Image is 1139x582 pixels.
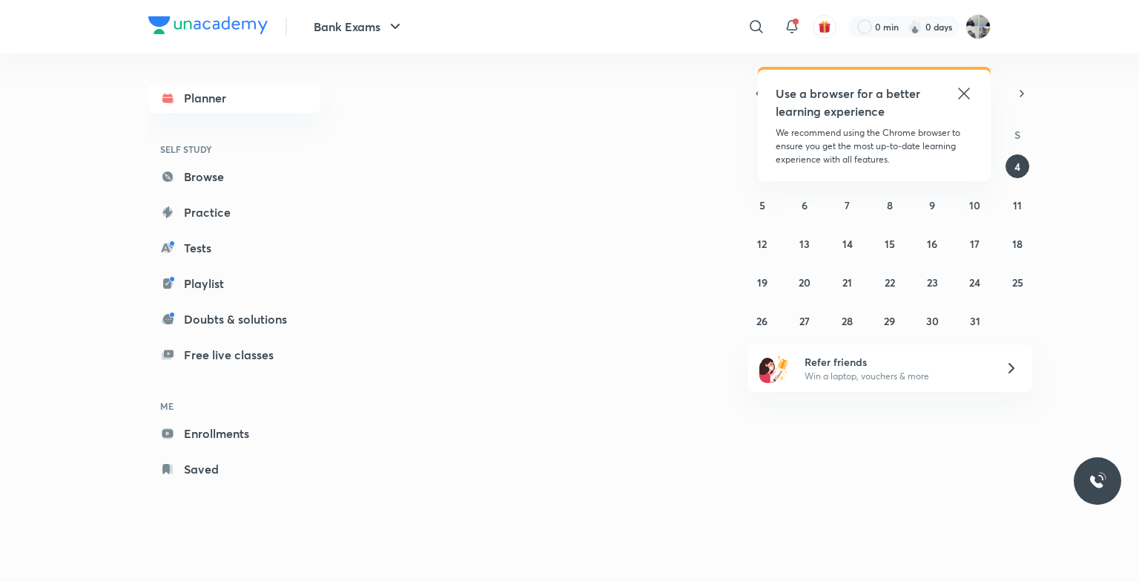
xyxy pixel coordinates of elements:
[885,237,895,251] abbr: October 15, 2025
[969,198,980,212] abbr: October 10, 2025
[836,309,859,333] button: October 28, 2025
[799,237,810,251] abbr: October 13, 2025
[929,198,935,212] abbr: October 9, 2025
[836,193,859,217] button: October 7, 2025
[148,393,320,419] h6: ME
[1006,193,1029,217] button: October 11, 2025
[920,193,944,217] button: October 9, 2025
[750,232,774,255] button: October 12, 2025
[148,454,320,484] a: Saved
[148,83,320,113] a: Planner
[920,309,944,333] button: October 30, 2025
[148,16,268,38] a: Company Logo
[884,314,895,328] abbr: October 29, 2025
[750,270,774,294] button: October 19, 2025
[836,270,859,294] button: October 21, 2025
[1006,154,1029,178] button: October 4, 2025
[845,198,850,212] abbr: October 7, 2025
[927,275,938,290] abbr: October 23, 2025
[969,275,980,290] abbr: October 24, 2025
[1089,472,1106,490] img: ttu
[759,353,789,383] img: referral
[878,193,902,217] button: October 8, 2025
[842,275,852,290] abbr: October 21, 2025
[878,232,902,255] button: October 15, 2025
[148,269,320,298] a: Playlist
[805,354,987,370] h6: Refer friends
[908,19,922,34] img: streak
[148,233,320,263] a: Tests
[148,304,320,334] a: Doubts & solutions
[148,340,320,370] a: Free live classes
[148,197,320,227] a: Practice
[148,16,268,34] img: Company Logo
[842,237,853,251] abbr: October 14, 2025
[920,270,944,294] button: October 23, 2025
[757,237,767,251] abbr: October 12, 2025
[1014,128,1020,142] abbr: Saturday
[776,85,923,120] h5: Use a browser for a better learning experience
[920,232,944,255] button: October 16, 2025
[776,126,973,166] p: We recommend using the Chrome browser to ensure you get the most up-to-date learning experience w...
[813,15,836,39] button: avatar
[750,193,774,217] button: October 5, 2025
[148,162,320,192] a: Browse
[963,270,987,294] button: October 24, 2025
[305,12,413,42] button: Bank Exams
[1014,160,1020,174] abbr: October 4, 2025
[757,275,767,290] abbr: October 19, 2025
[799,314,810,328] abbr: October 27, 2025
[836,232,859,255] button: October 14, 2025
[842,314,853,328] abbr: October 28, 2025
[926,314,939,328] abbr: October 30, 2025
[1012,275,1023,290] abbr: October 25, 2025
[927,237,937,251] abbr: October 16, 2025
[1006,270,1029,294] button: October 25, 2025
[759,198,765,212] abbr: October 5, 2025
[793,193,816,217] button: October 6, 2025
[963,232,987,255] button: October 17, 2025
[148,419,320,448] a: Enrollments
[878,309,902,333] button: October 29, 2025
[818,20,831,33] img: avatar
[802,198,808,212] abbr: October 6, 2025
[970,314,980,328] abbr: October 31, 2025
[793,232,816,255] button: October 13, 2025
[793,309,816,333] button: October 27, 2025
[1006,232,1029,255] button: October 18, 2025
[793,270,816,294] button: October 20, 2025
[965,14,991,39] img: Honey Keer
[756,314,767,328] abbr: October 26, 2025
[878,270,902,294] button: October 22, 2025
[799,275,810,290] abbr: October 20, 2025
[1012,237,1023,251] abbr: October 18, 2025
[963,193,987,217] button: October 10, 2025
[148,137,320,162] h6: SELF STUDY
[750,309,774,333] button: October 26, 2025
[885,275,895,290] abbr: October 22, 2025
[1013,198,1022,212] abbr: October 11, 2025
[887,198,893,212] abbr: October 8, 2025
[970,237,980,251] abbr: October 17, 2025
[805,370,987,383] p: Win a laptop, vouchers & more
[963,309,987,333] button: October 31, 2025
